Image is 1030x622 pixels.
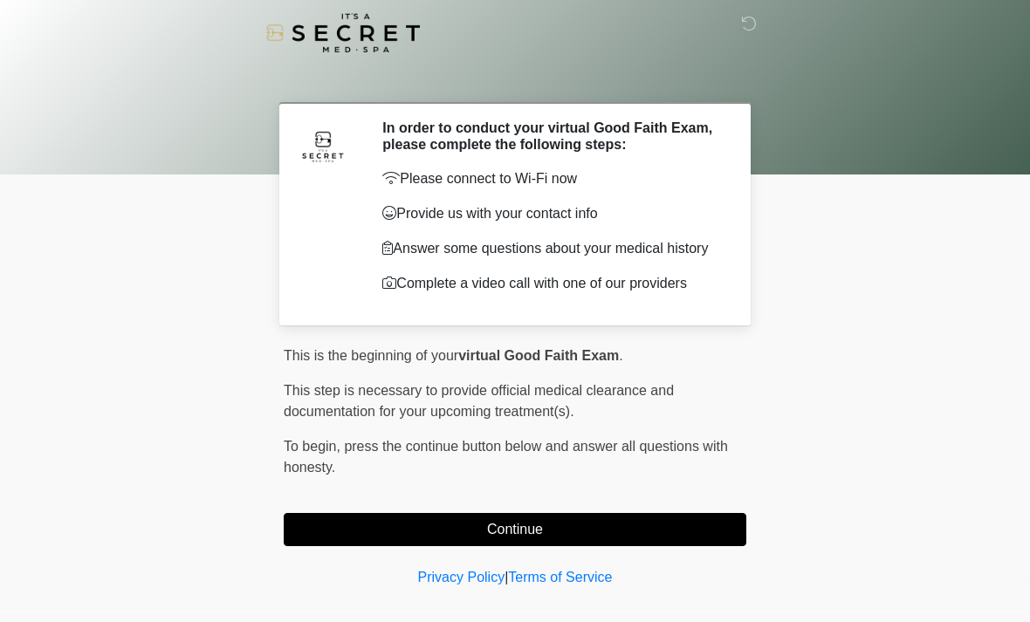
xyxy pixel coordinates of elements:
a: Terms of Service [508,570,612,584]
p: Provide us with your contact info [382,203,720,224]
a: | [505,570,508,584]
h1: ‎ ‎ [271,63,759,95]
h2: In order to conduct your virtual Good Faith Exam, please complete the following steps: [382,120,720,153]
p: Complete a video call with one of our providers [382,273,720,294]
img: It's A Secret Med Spa Logo [266,13,420,52]
p: Answer some questions about your medical history [382,238,720,259]
span: . [619,348,622,363]
span: To begin, [284,439,344,454]
strong: virtual Good Faith Exam [458,348,619,363]
button: Continue [284,513,746,546]
span: This step is necessary to provide official medical clearance and documentation for your upcoming ... [284,383,674,419]
span: press the continue button below and answer all questions with honesty. [284,439,728,475]
img: Agent Avatar [297,120,349,172]
p: Please connect to Wi-Fi now [382,168,720,189]
a: Privacy Policy [418,570,505,584]
span: This is the beginning of your [284,348,458,363]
